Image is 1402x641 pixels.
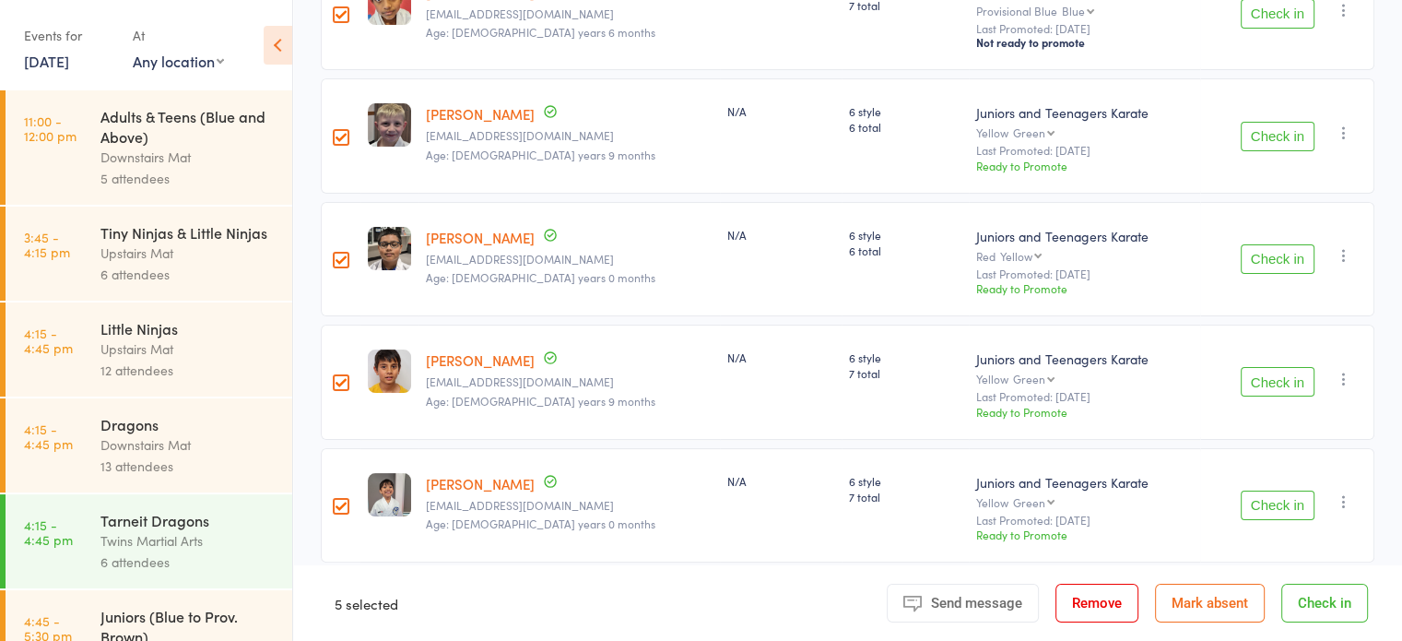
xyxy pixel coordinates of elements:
[976,158,1192,173] div: Ready to Promote
[1062,5,1085,17] div: Blue
[976,473,1192,492] div: Juniors and Teenagers Karate
[976,280,1192,296] div: Ready to Promote
[1241,491,1314,520] button: Check in
[24,517,73,547] time: 4:15 - 4:45 pm
[849,365,961,381] span: 7 total
[976,390,1192,403] small: Last Promoted: [DATE]
[100,434,277,456] div: Downstairs Mat
[1155,584,1265,623] button: Mark absent
[426,499,713,512] small: patelgopi28@gmail.com
[100,106,277,147] div: Adults & Teens (Blue and Above)
[727,473,834,489] div: N/A
[6,398,292,493] a: 4:15 -4:45 pmDragonsDownstairs Mat13 attendees
[849,103,961,119] span: 6 style
[100,552,277,573] div: 6 attendees
[6,494,292,588] a: 4:15 -4:45 pmTarneit DragonsTwins Martial Arts6 attendees
[100,338,277,360] div: Upstairs Mat
[426,253,713,266] small: writemail2aarti@gmail.com
[100,510,277,530] div: Tarneit Dragons
[849,243,961,258] span: 6 total
[100,360,277,381] div: 12 attendees
[368,473,411,516] img: image1668057211.png
[1013,496,1045,508] div: Green
[976,267,1192,280] small: Last Promoted: [DATE]
[976,514,1192,527] small: Last Promoted: [DATE]
[1281,584,1368,623] button: Check in
[976,496,1192,508] div: Yellow
[727,350,834,365] div: N/A
[368,350,411,393] img: image1731022176.png
[368,227,411,270] img: image1746495598.png
[1000,250,1032,262] div: Yellow
[976,373,1192,385] div: Yellow
[133,51,224,71] div: Any location
[976,527,1192,542] div: Ready to Promote
[849,227,961,243] span: 6 style
[100,318,277,338] div: Little Ninjas
[1013,373,1045,385] div: Green
[976,250,1192,262] div: Red
[976,126,1192,138] div: Yellow
[727,227,834,243] div: N/A
[976,227,1192,245] div: Juniors and Teenagers Karate
[976,144,1192,157] small: Last Promoted: [DATE]
[24,20,114,51] div: Events for
[1055,584,1138,623] button: Remove
[24,230,70,259] time: 3:45 - 4:15 pm
[335,584,398,623] div: 5 selected
[24,113,77,143] time: 11:00 - 12:00 pm
[6,207,292,301] a: 3:45 -4:15 pmTiny Ninjas & Little NinjasUpstairs Mat6 attendees
[426,393,655,409] span: Age: [DEMOGRAPHIC_DATA] years 9 months
[849,119,961,135] span: 6 total
[727,103,834,119] div: N/A
[426,350,535,370] a: [PERSON_NAME]
[849,350,961,365] span: 6 style
[849,473,961,489] span: 6 style
[426,129,713,142] small: cherylbond_3@hotmail.co.uk
[100,530,277,552] div: Twins Martial Arts
[1241,122,1314,151] button: Check in
[24,421,73,451] time: 4:15 - 4:45 pm
[133,20,224,51] div: At
[1241,367,1314,397] button: Check in
[976,5,1192,17] div: Provisional Blue
[6,90,292,205] a: 11:00 -12:00 pmAdults & Teens (Blue and Above)Downstairs Mat5 attendees
[100,168,277,189] div: 5 attendees
[426,375,713,388] small: patelgopi28@gmail.com
[976,350,1192,368] div: Juniors and Teenagers Karate
[426,147,655,162] span: Age: [DEMOGRAPHIC_DATA] years 9 months
[426,269,655,285] span: Age: [DEMOGRAPHIC_DATA] years 0 months
[1013,126,1045,138] div: Green
[887,584,1039,623] button: Send message
[976,404,1192,420] div: Ready to Promote
[849,489,961,504] span: 7 total
[6,303,292,397] a: 4:15 -4:45 pmLittle NinjasUpstairs Mat12 attendees
[426,7,713,20] small: Mzr_786@yahoo.com
[426,516,655,531] span: Age: [DEMOGRAPHIC_DATA] years 0 months
[426,104,535,124] a: [PERSON_NAME]
[100,414,277,434] div: Dragons
[931,595,1022,611] span: Send message
[100,147,277,168] div: Downstairs Mat
[976,22,1192,35] small: Last Promoted: [DATE]
[100,456,277,477] div: 13 attendees
[426,228,535,247] a: [PERSON_NAME]
[100,264,277,285] div: 6 attendees
[100,243,277,264] div: Upstairs Mat
[976,103,1192,122] div: Juniors and Teenagers Karate
[426,24,655,40] span: Age: [DEMOGRAPHIC_DATA] years 6 months
[426,474,535,493] a: [PERSON_NAME]
[100,222,277,243] div: Tiny Ninjas & Little Ninjas
[976,35,1192,50] div: Not ready to promote
[1241,244,1314,274] button: Check in
[24,326,73,355] time: 4:15 - 4:45 pm
[24,51,69,71] a: [DATE]
[368,103,411,147] img: image1740175612.png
